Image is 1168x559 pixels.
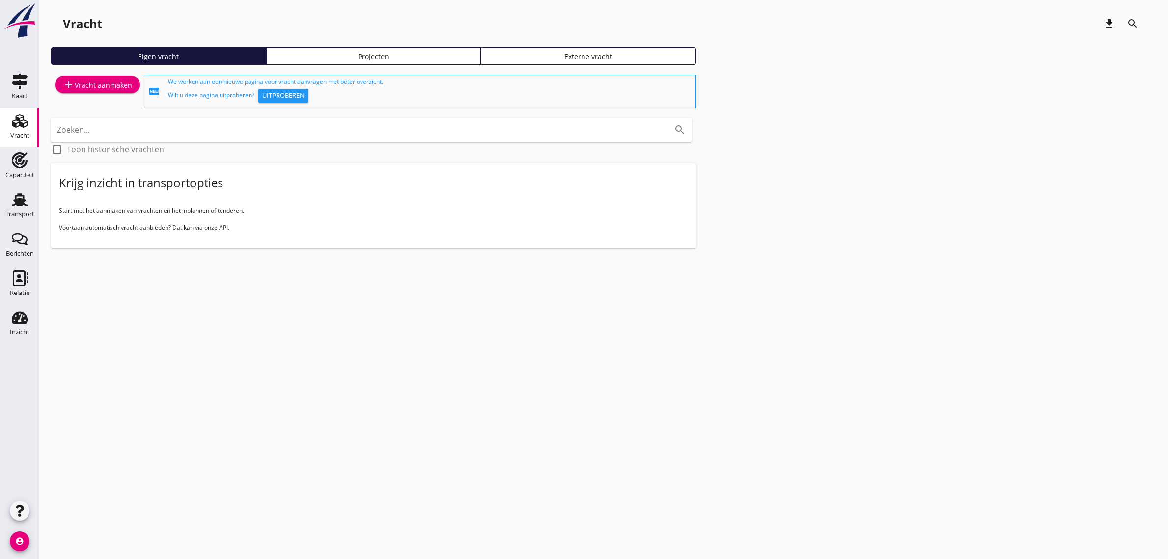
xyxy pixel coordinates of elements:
[148,86,160,97] i: fiber_new
[1103,18,1115,29] i: download
[266,47,481,65] a: Projecten
[57,122,658,138] input: Zoeken...
[63,79,132,90] div: Vracht aanmaken
[5,172,34,178] div: Capaciteit
[10,132,29,139] div: Vracht
[168,77,692,106] div: We werken aan een nieuwe pagina voor vracht aanvragen met beter overzicht. Wilt u deze pagina uit...
[10,531,29,551] i: account_circle
[10,290,29,296] div: Relatie
[2,2,37,39] img: logo-small.a267ee39.svg
[67,145,164,154] label: Toon historische vrachten
[262,91,305,101] div: Uitproberen
[481,47,696,65] a: Externe vracht
[63,79,75,90] i: add
[51,47,266,65] a: Eigen vracht
[12,93,28,99] div: Kaart
[1127,18,1139,29] i: search
[59,223,688,232] p: Voortaan automatisch vracht aanbieden? Dat kan via onze API.
[56,51,262,61] div: Eigen vracht
[674,124,686,136] i: search
[10,329,29,335] div: Inzicht
[258,89,308,103] button: Uitproberen
[55,76,140,93] a: Vracht aanmaken
[59,175,223,191] div: Krijg inzicht in transportopties
[63,16,102,31] div: Vracht
[6,250,34,257] div: Berichten
[271,51,477,61] div: Projecten
[59,206,688,215] p: Start met het aanmaken van vrachten en het inplannen of tenderen.
[485,51,692,61] div: Externe vracht
[5,211,34,217] div: Transport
